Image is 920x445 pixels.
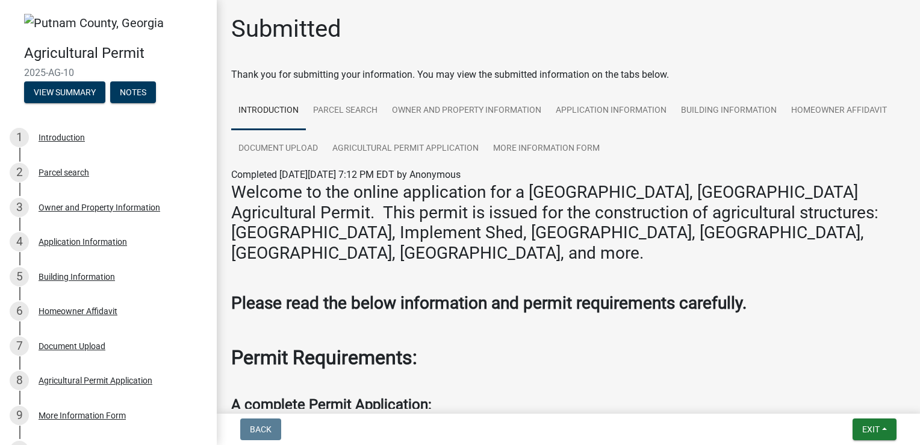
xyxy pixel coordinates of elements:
a: Owner and Property Information [385,92,549,130]
button: Back [240,418,281,440]
div: 2 [10,163,29,182]
div: 1 [10,128,29,147]
a: More Information Form [486,130,607,168]
div: Parcel search [39,168,89,177]
a: Document Upload [231,130,325,168]
span: Back [250,424,272,434]
h4: Agricultural Permit [24,45,207,62]
a: Introduction [231,92,306,130]
div: Document Upload [39,342,105,350]
a: Parcel search [306,92,385,130]
div: 3 [10,198,29,217]
div: 7 [10,336,29,356]
div: 8 [10,371,29,390]
wm-modal-confirm: Notes [110,88,156,98]
strong: Permit Requirements: [231,346,417,369]
strong: A complete Permit Application: [231,396,432,413]
div: Introduction [39,133,85,142]
div: Owner and Property Information [39,203,160,212]
div: Application Information [39,238,127,246]
button: Exit [853,418,897,440]
strong: Please read the below information and permit requirements carefully. [231,293,747,313]
div: Thank you for submitting your information. You may view the submitted information on the tabs below. [231,68,906,82]
span: Completed [DATE][DATE] 7:12 PM EDT by Anonymous [231,169,461,180]
div: 9 [10,406,29,425]
div: Homeowner Affidavit [39,307,117,315]
div: More Information Form [39,411,126,420]
h3: Welcome to the online application for a [GEOGRAPHIC_DATA], [GEOGRAPHIC_DATA] Agricultural Permit.... [231,182,906,263]
img: Putnam County, Georgia [24,14,164,32]
div: Agricultural Permit Application [39,376,152,385]
a: Application Information [549,92,674,130]
div: 6 [10,301,29,321]
wm-modal-confirm: Summary [24,88,105,98]
h1: Submitted [231,14,341,43]
div: 5 [10,267,29,286]
a: Agricultural Permit Application [325,130,486,168]
span: Exit [862,424,880,434]
div: 4 [10,232,29,251]
div: Building Information [39,273,115,281]
a: Building Information [674,92,784,130]
button: View Summary [24,81,105,103]
span: 2025-AG-10 [24,67,193,78]
a: Homeowner Affidavit [784,92,894,130]
button: Notes [110,81,156,103]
